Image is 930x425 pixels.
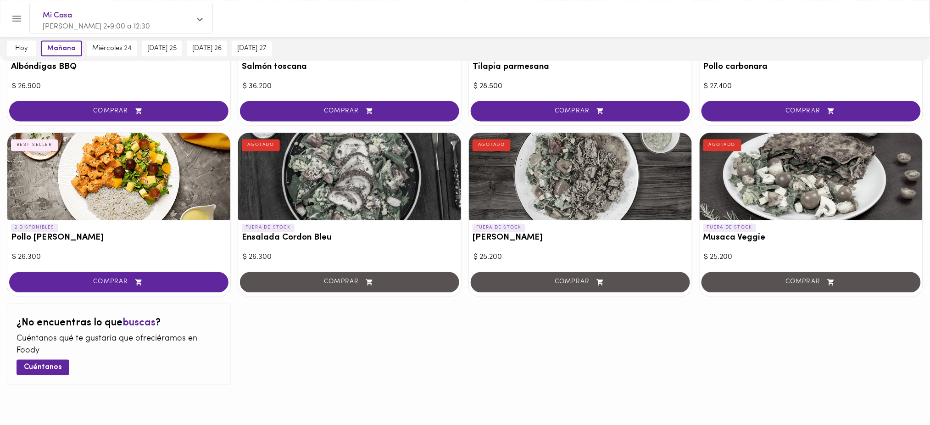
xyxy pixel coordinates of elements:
div: Musaca Veggie [700,133,923,220]
h2: ¿No encuentras lo que ? [17,318,221,329]
div: Pollo Tikka Massala [7,133,230,220]
span: COMPRAR [251,107,448,115]
h3: Musaca Veggie [703,234,919,243]
h3: Salmón toscana [242,62,457,72]
button: Menu [6,7,28,30]
span: mañana [47,45,76,53]
div: $ 25.200 [704,252,918,263]
button: [DATE] 27 [232,41,272,56]
span: Cuéntanos [24,363,62,372]
span: [DATE] 25 [147,45,177,53]
span: [DATE] 26 [192,45,222,53]
button: [DATE] 25 [142,41,182,56]
span: COMPRAR [482,107,679,115]
h3: [PERSON_NAME] [473,234,688,243]
button: hoy [7,41,36,56]
h3: Pollo carbonara [703,62,919,72]
h3: Ensalada Cordon Bleu [242,234,457,243]
span: buscas [123,318,156,329]
div: $ 26.300 [12,252,226,263]
button: mañana [41,41,82,56]
div: $ 27.400 [704,81,918,92]
div: AGOTADO [473,140,511,151]
div: AGOTADO [242,140,280,151]
div: AGOTADO [703,140,741,151]
button: COMPRAR [9,101,228,122]
p: FUERA DE STOCK [703,224,756,232]
h3: Albóndigas BBQ [11,62,227,72]
p: FUERA DE STOCK [473,224,525,232]
div: $ 28.500 [473,81,687,92]
span: COMPRAR [21,107,217,115]
button: COMPRAR [240,101,459,122]
span: hoy [12,45,31,53]
span: COMPRAR [21,279,217,286]
button: COMPRAR [702,101,921,122]
div: $ 36.200 [243,81,457,92]
h3: Tilapia parmesana [473,62,688,72]
h3: Pollo [PERSON_NAME] [11,234,227,243]
div: Ensalada Cordon Bleu [238,133,461,220]
div: $ 26.900 [12,81,226,92]
div: $ 26.300 [243,252,457,263]
span: miércoles 24 [92,45,132,53]
p: FUERA DE STOCK [242,224,295,232]
p: 2 DISPONIBLES [11,224,58,232]
span: [DATE] 27 [237,45,267,53]
button: Cuéntanos [17,360,69,375]
button: COMPRAR [471,101,690,122]
button: miércoles 24 [87,41,137,56]
p: Cuéntanos qué te gustaría que ofreciéramos en Foody [17,334,221,357]
div: $ 25.200 [473,252,687,263]
iframe: Messagebird Livechat Widget [877,372,921,416]
button: [DATE] 26 [187,41,227,56]
span: Mi Casa [43,10,190,22]
span: [PERSON_NAME] 2 • 9:00 a 12:30 [43,23,150,30]
div: BEST SELLER [11,140,58,151]
span: COMPRAR [713,107,909,115]
div: Arroz chaufa [469,133,692,220]
button: COMPRAR [9,272,228,293]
